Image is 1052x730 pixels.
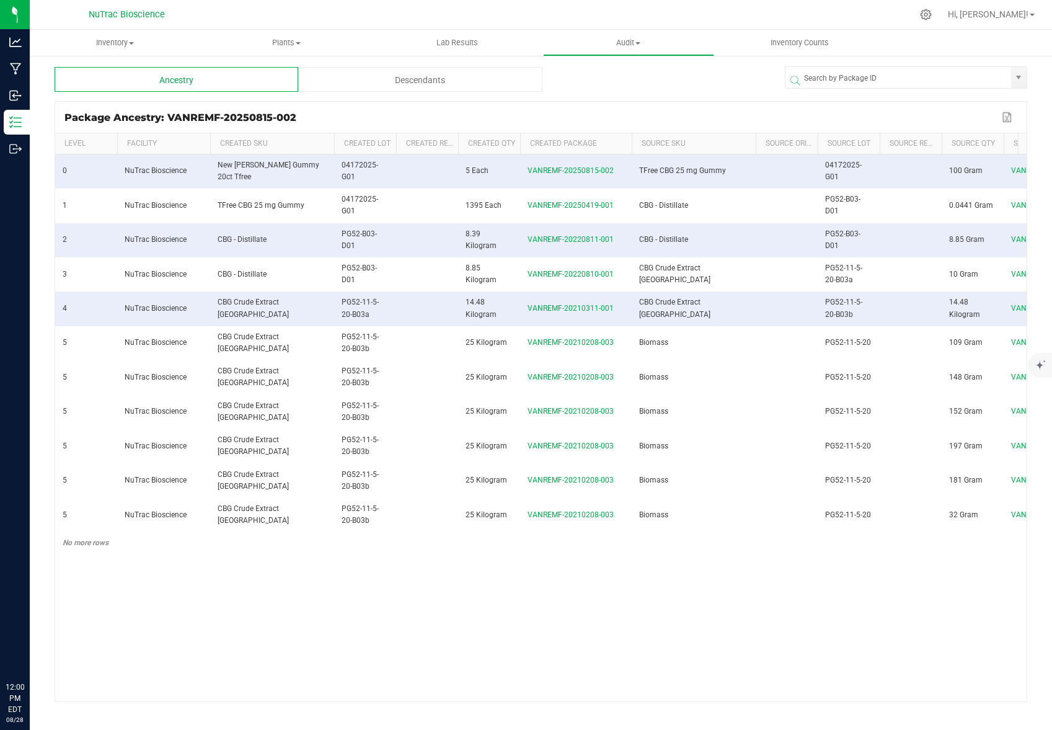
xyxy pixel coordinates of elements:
span: PG52-11-5-20-B03b [342,332,379,353]
span: NuTrac Bioscience [125,338,187,347]
span: PG52-11-5-20 [825,407,871,416]
span: CBG Crude Extract [GEOGRAPHIC_DATA] [218,298,289,318]
inline-svg: Analytics [9,36,22,48]
span: 148 Gram [949,373,983,381]
span: CBG Crude Extract [GEOGRAPHIC_DATA] [218,470,289,491]
span: CBG Crude Extract [GEOGRAPHIC_DATA] [218,435,289,456]
span: 5 [63,373,67,381]
span: 25 Kilogram [466,338,507,347]
span: PG52-B03-D01 [825,229,860,250]
p: 08/28 [6,715,24,724]
inline-svg: Manufacturing [9,63,22,75]
span: 1 [63,201,67,210]
a: Inventory [30,30,201,56]
th: Created Package [520,133,632,154]
span: PG52-11-5-20-B03b [342,401,379,422]
th: Created Lot [334,133,396,154]
span: CBG Crude Extract [GEOGRAPHIC_DATA] [218,367,289,387]
span: 1395 Each [466,201,502,210]
input: Search by Package ID [785,67,1011,89]
span: VANREMF-20250419-001 [528,201,614,210]
span: VANREMF-20210208-003 [528,510,614,519]
span: 14.48 Kilogram [466,298,497,318]
span: VANREMF-20210208-003 [528,442,614,450]
span: 25 Kilogram [466,476,507,484]
span: TFree CBG 25 mg Gummy [218,201,304,210]
span: No more rows [63,538,108,547]
span: 10 Gram [949,270,978,278]
span: 04172025-G01 [825,161,862,181]
span: Biomass [639,373,668,381]
span: Lab Results [420,37,495,48]
span: 5 [63,407,67,416]
span: 5 [63,442,67,450]
span: VANREMF-20210208-003 [528,373,614,381]
span: NuTrac Bioscience [125,442,187,450]
span: CBG Crude Extract [GEOGRAPHIC_DATA] [218,401,289,422]
span: PG52-11-5-20-B03b [825,298,862,318]
span: PG52-11-5-20-B03b [342,504,379,525]
span: NuTrac Bioscience [89,9,165,20]
div: Manage settings [918,9,934,20]
p: 12:00 PM EDT [6,682,24,715]
th: Level [55,133,117,154]
button: Export to Excel [999,109,1017,125]
th: Created Ref Field [396,133,458,154]
span: Biomass [639,476,668,484]
span: 3 [63,270,67,278]
span: 0.0441 Gram [949,201,993,210]
span: PG52-B03-D01 [342,264,377,284]
a: Audit [543,30,714,56]
span: 152 Gram [949,407,983,416]
span: Biomass [639,407,668,416]
span: 5 Each [466,166,488,175]
span: Audit [544,37,714,48]
span: NuTrac Bioscience [125,235,187,244]
span: Biomass [639,510,668,519]
span: 14.48 Kilogram [949,298,980,318]
span: PG52-11-5-20-B03a [342,298,379,318]
span: PG52-11-5-20 [825,476,871,484]
span: CBG - Distillate [218,270,267,278]
div: Package Ancestry: VANREMF-20250815-002 [64,112,999,123]
span: PG52-11-5-20-B03b [342,367,379,387]
span: 8.85 Gram [949,235,984,244]
inline-svg: Outbound [9,143,22,155]
span: VANREMF-20210208-003 [528,407,614,416]
span: PG52-11-5-20-B03a [825,264,862,284]
span: NuTrac Bioscience [125,166,187,175]
span: PG52-11-5-20-B03b [342,470,379,491]
div: Ancestry [55,67,298,92]
span: CBG - Distillate [218,235,267,244]
span: CBG - Distillate [639,235,688,244]
span: CBG Crude Extract [GEOGRAPHIC_DATA] [218,504,289,525]
span: 25 Kilogram [466,373,507,381]
span: Inventory Counts [754,37,846,48]
span: NuTrac Bioscience [125,373,187,381]
span: NuTrac Bioscience [125,407,187,416]
span: 32 Gram [949,510,978,519]
th: Source Ref Field [880,133,942,154]
span: 25 Kilogram [466,510,507,519]
span: Hi, [PERSON_NAME]! [948,9,1028,19]
span: 5 [63,338,67,347]
span: PG52-11-5-20 [825,338,871,347]
span: 5 [63,510,67,519]
span: 2 [63,235,67,244]
span: CBG Crude Extract [GEOGRAPHIC_DATA] [218,332,289,353]
span: 8.39 Kilogram [466,229,497,250]
span: Biomass [639,442,668,450]
th: Source Qty [942,133,1004,154]
span: NuTrac Bioscience [125,304,187,313]
span: 25 Kilogram [466,442,507,450]
span: 4 [63,304,67,313]
span: VANREMF-20210208-003 [528,338,614,347]
th: Source Lot [818,133,880,154]
span: VANREMF-20210208-003 [528,476,614,484]
a: Plants [201,30,372,56]
span: New [PERSON_NAME] Gummy 20ct Tfree [218,161,319,181]
span: 109 Gram [949,338,983,347]
th: Source Origin Harvests [756,133,818,154]
span: NuTrac Bioscience [125,476,187,484]
span: PG52-11-5-20 [825,442,871,450]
